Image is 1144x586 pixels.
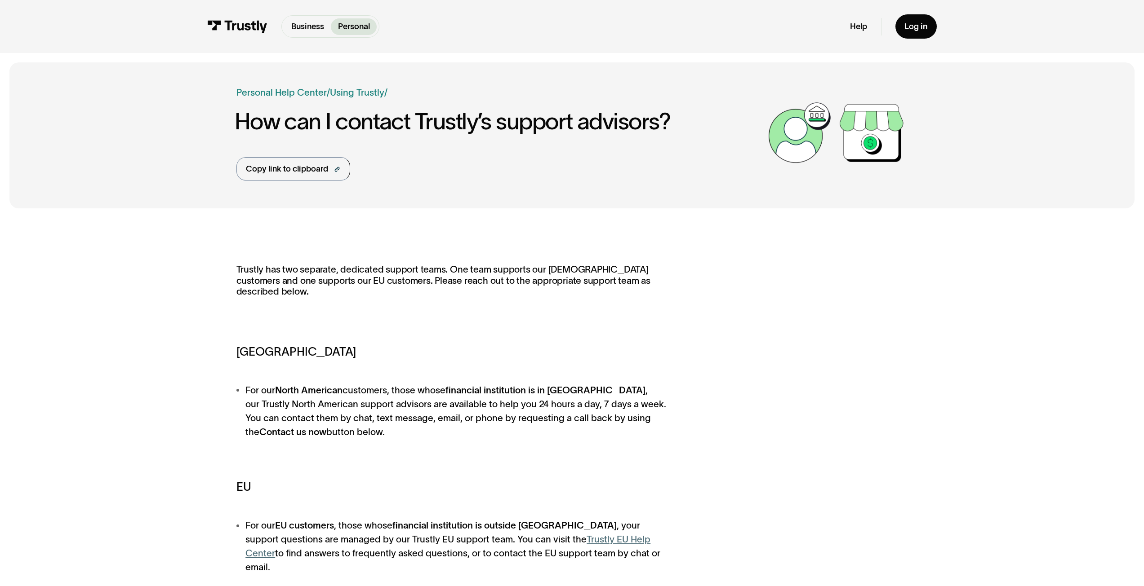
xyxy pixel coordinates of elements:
[445,385,645,395] strong: financial institution is in [GEOGRAPHIC_DATA]
[392,520,617,530] strong: financial institution is outside [GEOGRAPHIC_DATA]
[291,21,324,33] p: Business
[236,519,669,574] li: For our , those whose , your support questions are managed by our Trustly EU support team. You ca...
[275,520,334,530] strong: EU customers
[236,383,669,439] li: For our customers, those whose , our Trustly North American support advisors are available to hel...
[384,86,387,100] div: /
[331,18,377,35] a: Personal
[236,264,669,308] p: Trustly has two separate, dedicated support teams. One team supports our [DEMOGRAPHIC_DATA] custo...
[236,478,669,496] h5: EU
[904,22,927,32] div: Log in
[236,86,327,100] a: Personal Help Center
[236,343,669,361] h5: [GEOGRAPHIC_DATA]
[236,157,350,181] a: Copy link to clipboard
[895,14,937,39] a: Log in
[850,22,867,32] a: Help
[330,87,384,97] a: Using Trustly
[246,163,328,175] div: Copy link to clipboard
[327,86,330,100] div: /
[338,21,370,33] p: Personal
[275,385,343,395] strong: North American
[235,109,764,134] h1: How can I contact Trustly’s support advisors?
[284,18,331,35] a: Business
[259,427,326,437] strong: Contact us now
[207,20,267,33] img: Trustly Logo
